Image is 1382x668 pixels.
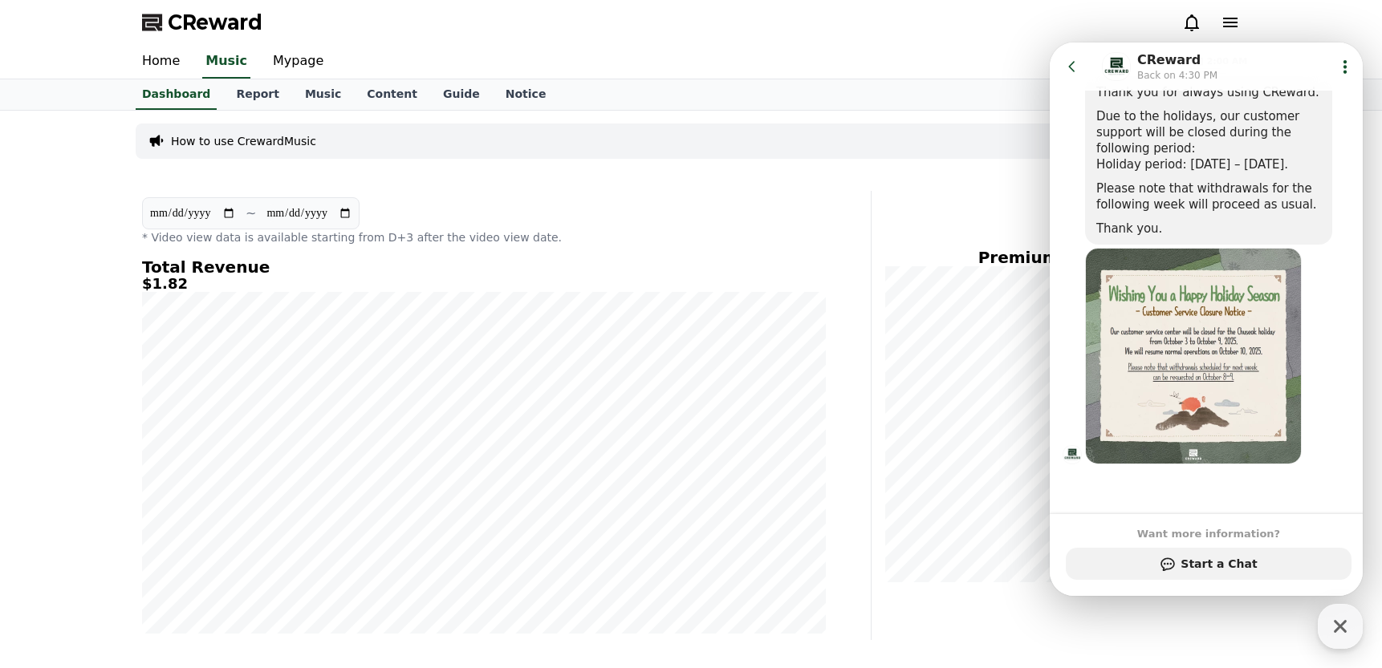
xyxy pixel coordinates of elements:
a: Music [292,79,354,110]
h4: Premium View [884,249,1201,266]
a: How to use CrewardMusic [171,133,316,149]
a: Guide [430,79,493,110]
a: Dashboard [136,79,217,110]
a: Notice [493,79,559,110]
h4: Total Revenue [142,258,826,276]
iframe: Channel chat [1050,43,1363,596]
a: Home [129,45,193,79]
a: Report [223,79,292,110]
a: CReward [142,10,262,35]
p: ~ [246,204,256,223]
span: CReward [168,10,262,35]
h5: $1.82 [142,276,826,292]
p: * Video view data is available starting from D+3 after the video view date. [142,229,826,245]
a: Mypage [260,45,336,79]
a: Music [202,45,250,79]
a: Content [354,79,430,110]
